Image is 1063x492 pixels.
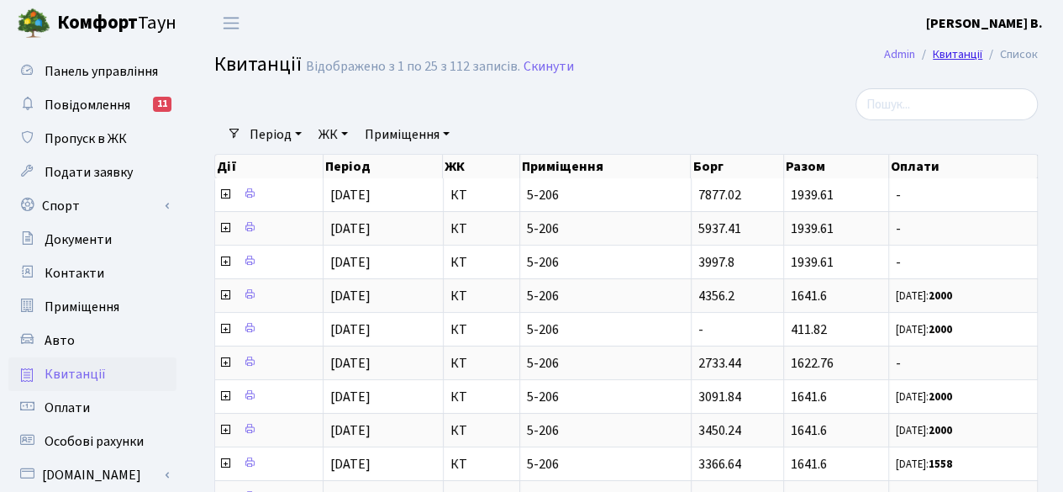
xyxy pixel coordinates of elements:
span: 5937.41 [698,220,741,238]
b: [PERSON_NAME] В. [926,14,1043,33]
span: Документи [45,230,112,249]
b: 2000 [929,423,952,438]
span: - [896,256,1030,269]
span: - [896,357,1030,370]
a: Приміщення [358,120,456,149]
span: 5-206 [527,323,684,336]
span: Квитанції [214,50,302,79]
span: 3450.24 [698,421,741,440]
span: 5-206 [527,390,684,404]
span: Повідомлення [45,96,130,114]
a: Документи [8,223,176,257]
a: ЖК [312,120,355,149]
span: [DATE] [330,320,371,339]
a: Оплати [8,391,176,425]
span: 1939.61 [791,220,834,238]
a: Приміщення [8,290,176,324]
a: Авто [8,324,176,357]
span: - [896,222,1030,235]
span: - [896,188,1030,202]
span: КТ [450,256,513,269]
a: [PERSON_NAME] В. [926,13,1043,34]
th: Дії [215,155,324,178]
span: КТ [450,357,513,370]
span: 4356.2 [698,287,734,305]
span: Пропуск в ЖК [45,130,127,148]
span: 5-206 [527,458,684,471]
th: Приміщення [520,155,692,178]
span: Авто [45,331,75,350]
span: 1641.6 [791,421,827,440]
a: Пропуск в ЖК [8,122,176,156]
span: 5-206 [527,357,684,370]
b: 2000 [929,288,952,304]
th: Борг [691,155,783,178]
th: Оплати [889,155,1038,178]
small: [DATE]: [896,423,952,438]
a: Admin [884,45,915,63]
span: [DATE] [330,354,371,373]
span: КТ [450,390,513,404]
span: Приміщення [45,298,119,316]
span: 2733.44 [698,354,741,373]
a: Спорт [8,189,176,223]
span: [DATE] [330,253,371,272]
a: Квитанції [933,45,982,63]
span: 7877.02 [698,186,741,204]
span: Оплати [45,399,90,417]
li: Список [982,45,1038,64]
span: [DATE] [330,220,371,238]
a: Подати заявку [8,156,176,189]
a: Період [243,120,308,149]
span: Таун [57,9,176,38]
span: 411.82 [791,320,827,339]
span: КТ [450,188,513,202]
nav: breadcrumb [859,37,1063,72]
small: [DATE]: [896,457,952,472]
b: 2000 [929,322,952,337]
span: 5-206 [527,188,684,202]
th: Період [324,155,444,178]
span: 5-206 [527,424,684,437]
b: 2000 [929,389,952,405]
span: [DATE] [330,388,371,406]
span: Подати заявку [45,163,133,182]
div: 11 [153,97,171,112]
b: Комфорт [57,9,138,36]
span: Контакти [45,264,104,283]
input: Пошук... [855,88,1038,120]
span: КТ [450,222,513,235]
a: Особові рахунки [8,425,176,458]
span: [DATE] [330,421,371,440]
span: 5-206 [527,256,684,269]
span: [DATE] [330,186,371,204]
a: Квитанції [8,357,176,391]
span: Особові рахунки [45,432,144,451]
span: Панель управління [45,62,158,81]
span: 3091.84 [698,388,741,406]
small: [DATE]: [896,389,952,405]
small: [DATE]: [896,288,952,304]
span: КТ [450,458,513,471]
span: 3997.8 [698,253,734,272]
a: Скинути [524,59,574,75]
button: Переключити навігацію [210,9,252,37]
span: 1641.6 [791,455,827,473]
a: Панель управління [8,55,176,88]
th: ЖК [443,155,519,178]
a: [DOMAIN_NAME] [8,458,176,492]
a: Повідомлення11 [8,88,176,122]
span: - [698,320,703,339]
span: 1939.61 [791,186,834,204]
img: logo.png [17,7,50,40]
span: [DATE] [330,455,371,473]
span: КТ [450,424,513,437]
span: КТ [450,323,513,336]
span: Квитанції [45,365,106,384]
b: 1558 [929,457,952,472]
span: [DATE] [330,287,371,305]
span: 1622.76 [791,354,834,373]
span: 5-206 [527,222,684,235]
th: Разом [784,155,889,178]
small: [DATE]: [896,322,952,337]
